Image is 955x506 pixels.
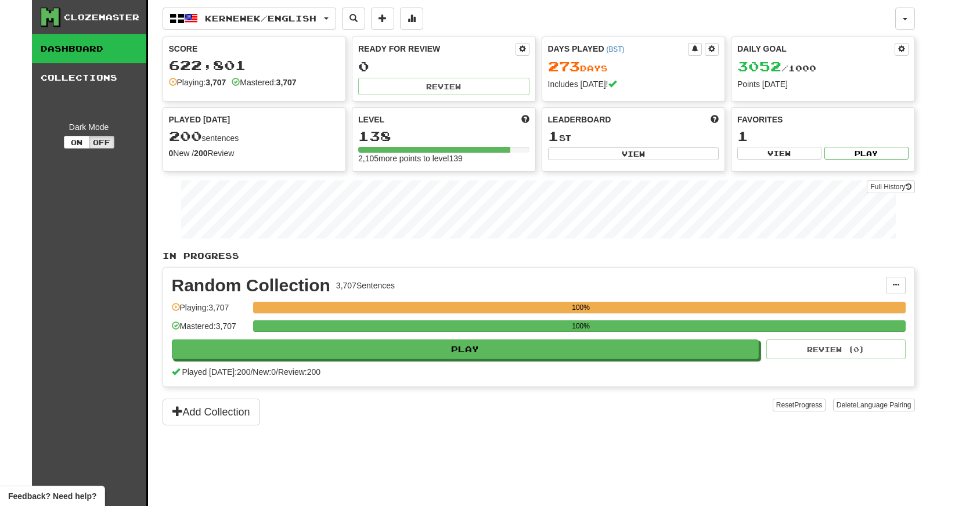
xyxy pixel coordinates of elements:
[737,147,821,160] button: View
[257,320,906,332] div: 100%
[250,367,253,377] span: /
[172,320,247,339] div: Mastered: 3,707
[606,45,624,53] a: (BST)
[737,129,909,143] div: 1
[278,367,320,377] span: Review: 200
[182,367,250,377] span: Played [DATE]: 200
[253,367,276,377] span: New: 0
[276,367,278,377] span: /
[358,153,529,164] div: 2,105 more points to level 139
[172,339,759,359] button: Play
[794,401,822,409] span: Progress
[342,8,365,30] button: Search sentences
[169,58,340,73] div: 622,801
[521,114,529,125] span: Score more points to level up
[172,277,330,294] div: Random Collection
[41,121,138,133] div: Dark Mode
[257,302,906,313] div: 100%
[548,114,611,125] span: Leaderboard
[548,129,719,144] div: st
[206,78,226,87] strong: 3,707
[64,136,89,149] button: On
[737,78,909,90] div: Points [DATE]
[358,114,384,125] span: Level
[232,77,296,88] div: Mastered:
[205,13,316,23] span: Kernewek / English
[163,399,260,425] button: Add Collection
[358,129,529,143] div: 138
[169,77,226,88] div: Playing:
[737,43,895,56] div: Daily Goal
[737,63,816,73] span: / 1000
[89,136,114,149] button: Off
[400,8,423,30] button: More stats
[32,34,146,63] a: Dashboard
[856,401,911,409] span: Language Pairing
[64,12,139,23] div: Clozemaster
[548,58,580,74] span: 273
[737,114,909,125] div: Favorites
[766,339,906,359] button: Review (0)
[548,59,719,74] div: Day s
[169,129,340,144] div: sentences
[371,8,394,30] button: Add sentence to collection
[169,147,340,159] div: New / Review
[711,114,719,125] span: This week in points, UTC
[169,114,230,125] span: Played [DATE]
[172,302,247,321] div: Playing: 3,707
[32,63,146,92] a: Collections
[358,43,516,55] div: Ready for Review
[548,128,559,144] span: 1
[169,43,340,55] div: Score
[358,78,529,95] button: Review
[8,490,96,502] span: Open feedback widget
[737,58,781,74] span: 3052
[773,399,826,411] button: ResetProgress
[867,180,914,193] a: Full History
[358,59,529,74] div: 0
[169,128,202,144] span: 200
[194,149,207,158] strong: 200
[548,78,719,90] div: Includes [DATE]!
[169,149,174,158] strong: 0
[163,250,915,262] p: In Progress
[824,147,909,160] button: Play
[548,43,689,55] div: Days Played
[833,399,915,411] button: DeleteLanguage Pairing
[163,8,336,30] button: Kernewek/English
[276,78,297,87] strong: 3,707
[336,280,395,291] div: 3,707 Sentences
[548,147,719,160] button: View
